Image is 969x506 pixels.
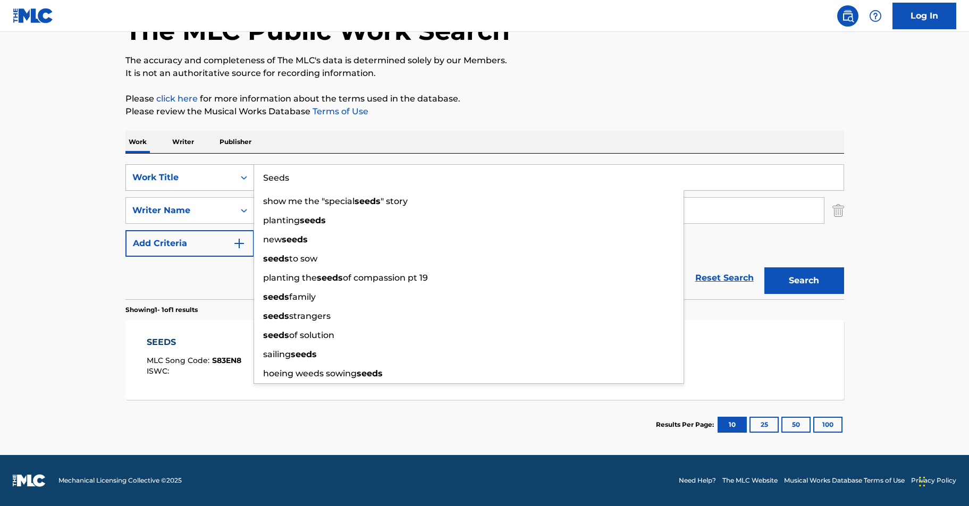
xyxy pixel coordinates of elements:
button: 100 [813,417,842,433]
iframe: Chat Widget [916,455,969,506]
p: Work [125,131,150,153]
div: SEEDS [147,336,241,349]
p: Showing 1 - 1 of 1 results [125,305,198,315]
p: Results Per Page: [656,420,717,429]
strong: seeds [282,234,308,244]
img: help [869,10,882,22]
a: Terms of Use [310,106,368,116]
span: of solution [289,330,334,340]
button: Search [764,267,844,294]
button: 25 [749,417,779,433]
a: Public Search [837,5,858,27]
p: Publisher [216,131,255,153]
span: hoeing weeds sowing [263,368,357,378]
button: Add Criteria [125,230,254,257]
button: 50 [781,417,811,433]
strong: seeds [263,311,289,321]
strong: seeds [263,292,289,302]
p: Writer [169,131,197,153]
a: Reset Search [690,266,759,290]
div: Work Title [132,171,228,184]
p: Please review the Musical Works Database [125,105,844,118]
span: to sow [289,254,317,264]
p: It is not an authoritative source for recording information. [125,67,844,80]
img: MLC Logo [13,8,54,23]
strong: seeds [355,196,381,206]
span: new [263,234,282,244]
a: click here [156,94,198,104]
div: Help [865,5,886,27]
span: show me the "special [263,196,355,206]
a: Privacy Policy [911,476,956,485]
span: planting [263,215,300,225]
span: planting the [263,273,317,283]
strong: seeds [291,349,317,359]
div: Writer Name [132,204,228,217]
p: Please for more information about the terms used in the database. [125,92,844,105]
strong: seeds [300,215,326,225]
a: Need Help? [679,476,716,485]
span: " story [381,196,408,206]
img: 9d2ae6d4665cec9f34b9.svg [233,237,246,250]
button: 10 [718,417,747,433]
strong: seeds [317,273,343,283]
span: strangers [289,311,331,321]
a: Musical Works Database Terms of Use [784,476,905,485]
strong: seeds [263,254,289,264]
p: The accuracy and completeness of The MLC's data is determined solely by our Members. [125,54,844,67]
a: The MLC Website [722,476,778,485]
a: Log In [892,3,956,29]
span: of compassion pt 19 [343,273,428,283]
span: Mechanical Licensing Collective © 2025 [58,476,182,485]
form: Search Form [125,164,844,299]
strong: seeds [263,330,289,340]
img: logo [13,474,46,487]
span: family [289,292,316,302]
img: Delete Criterion [832,197,844,224]
span: sailing [263,349,291,359]
span: ISWC : [147,366,172,376]
strong: seeds [357,368,383,378]
a: SEEDSMLC Song Code:S83EN8ISWC:Writers (5)[PERSON_NAME], [PERSON_NAME], [PERSON_NAME], [PERSON_NAM... [125,320,844,400]
div: Drag [919,466,925,497]
img: search [841,10,854,22]
span: S83EN8 [212,356,241,365]
span: MLC Song Code : [147,356,212,365]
